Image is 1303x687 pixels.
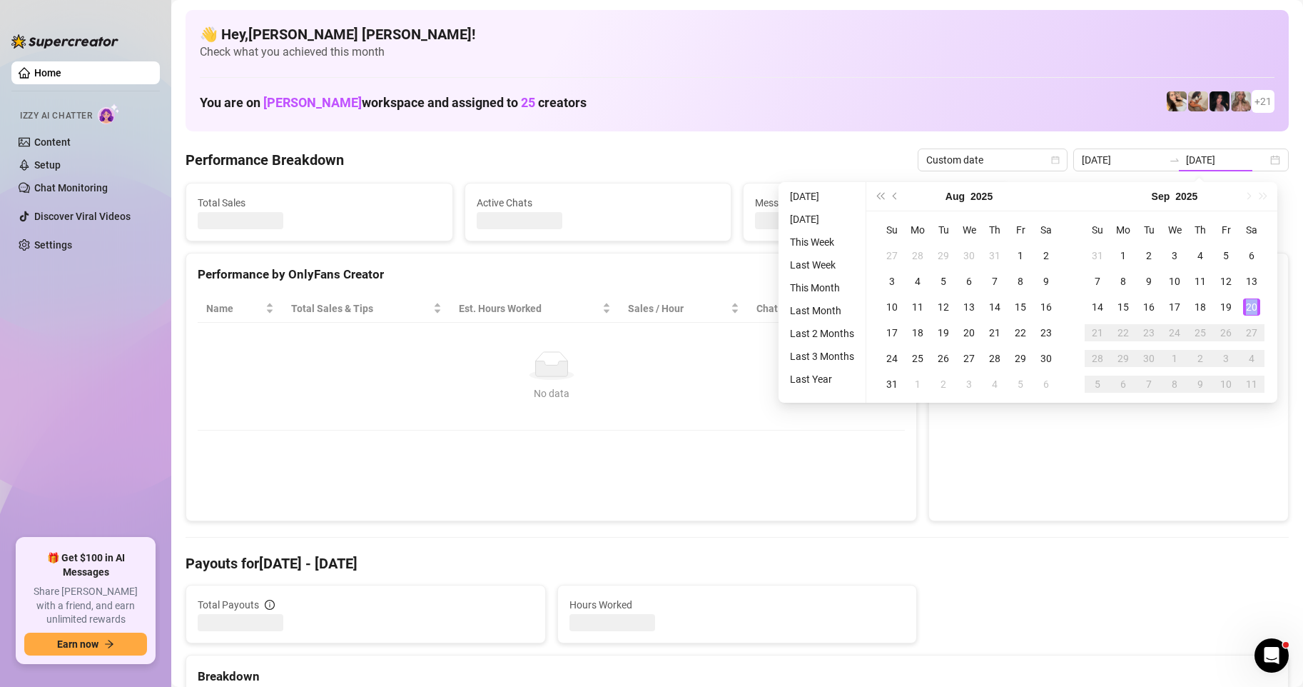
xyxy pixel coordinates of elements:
a: Setup [34,159,61,171]
th: Sales / Hour [619,295,747,323]
span: calendar [1051,156,1060,164]
img: Kayla (@kaylathaylababy) [1188,91,1208,111]
span: arrow-right [104,639,114,649]
img: Baby (@babyyyybellaa) [1210,91,1230,111]
a: Chat Monitoring [34,182,108,194]
span: Check what you achieved this month [200,44,1274,60]
div: Sales by OnlyFans Creator [941,265,1277,284]
th: Chat Conversion [748,295,905,323]
h1: You are on workspace and assigned to creators [200,95,587,111]
span: to [1169,154,1180,166]
span: Izzy AI Chatter [20,109,92,123]
span: [PERSON_NAME] [263,95,362,110]
button: Earn nowarrow-right [24,633,147,656]
h4: Payouts for [DATE] - [DATE] [186,553,1289,573]
span: 25 [521,95,535,110]
span: Total Sales [198,195,441,211]
span: info-circle [265,600,275,610]
span: Hours Worked [569,597,906,613]
div: No data [212,386,891,401]
span: Total Payouts [198,597,259,613]
span: Chat Conversion [756,301,885,316]
div: Est. Hours Worked [459,301,599,316]
input: Start date [1082,152,1163,168]
span: Total Sales & Tips [291,301,431,316]
th: Total Sales & Tips [283,295,451,323]
span: Earn now [57,638,98,650]
iframe: Intercom live chat [1254,638,1289,673]
span: Share [PERSON_NAME] with a friend, and earn unlimited rewards [24,585,147,627]
a: Discover Viral Videos [34,211,131,222]
span: + 21 [1254,94,1272,109]
img: logo-BBDzfeDw.svg [11,34,118,49]
img: Avry (@avryjennerfree) [1167,91,1187,111]
th: Name [198,295,283,323]
img: Kenzie (@dmaxkenz) [1231,91,1251,111]
a: Content [34,136,71,148]
span: Sales / Hour [628,301,727,316]
span: swap-right [1169,154,1180,166]
div: Performance by OnlyFans Creator [198,265,905,284]
span: 🎁 Get $100 in AI Messages [24,551,147,579]
h4: 👋 Hey, [PERSON_NAME] [PERSON_NAME] ! [200,24,1274,44]
span: Active Chats [477,195,720,211]
img: AI Chatter [98,104,120,124]
span: Custom date [926,149,1059,171]
span: Messages Sent [755,195,998,211]
div: Breakdown [198,667,1277,686]
h4: Performance Breakdown [186,150,344,170]
a: Settings [34,239,72,251]
input: End date [1186,152,1267,168]
span: Name [206,301,263,316]
a: Home [34,67,61,79]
